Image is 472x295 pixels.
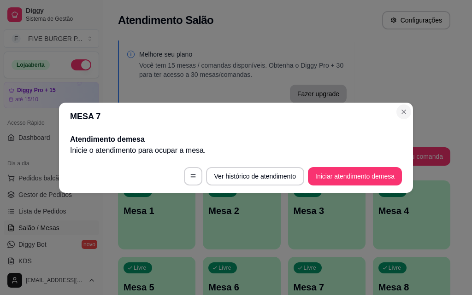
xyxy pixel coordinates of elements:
button: Close [396,104,411,119]
h2: Atendimento de mesa [70,134,402,145]
header: MESA 7 [59,103,413,130]
p: Inicie o atendimento para ocupar a mesa . [70,145,402,156]
button: Iniciar atendimento demesa [308,167,402,185]
button: Ver histórico de atendimento [206,167,304,185]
